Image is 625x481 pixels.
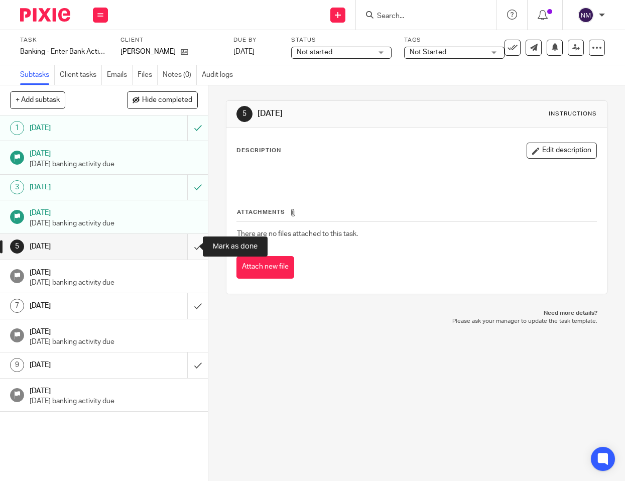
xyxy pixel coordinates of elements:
[120,47,176,57] p: [PERSON_NAME]
[30,205,198,218] h1: [DATE]
[107,65,133,85] a: Emails
[258,108,438,119] h1: [DATE]
[237,230,358,237] span: There are no files attached to this task.
[233,36,279,44] label: Due by
[291,36,392,44] label: Status
[10,91,65,108] button: + Add subtask
[30,180,128,195] h1: [DATE]
[578,7,594,23] img: svg%3E
[127,91,198,108] button: Hide completed
[10,121,24,135] div: 1
[30,298,128,313] h1: [DATE]
[236,147,281,155] p: Description
[30,337,198,347] p: [DATE] banking activity due
[142,96,192,104] span: Hide completed
[30,159,198,169] p: [DATE] banking activity due
[236,256,294,279] button: Attach new file
[237,209,285,215] span: Attachments
[20,8,70,22] img: Pixie
[30,357,128,373] h1: [DATE]
[30,218,198,228] p: [DATE] banking activity due
[202,65,238,85] a: Audit logs
[60,65,102,85] a: Client tasks
[297,49,332,56] span: Not started
[30,265,198,278] h1: [DATE]
[30,396,198,406] p: [DATE] banking activity due
[10,358,24,372] div: 9
[163,65,197,85] a: Notes (0)
[10,239,24,254] div: 5
[20,47,108,57] div: Banking - Enter Bank Activity - week 39
[410,49,446,56] span: Not Started
[120,36,221,44] label: Client
[236,317,598,325] p: Please ask your manager to update the task template.
[404,36,505,44] label: Tags
[236,106,253,122] div: 5
[20,65,55,85] a: Subtasks
[30,121,128,136] h1: [DATE]
[138,65,158,85] a: Files
[20,36,108,44] label: Task
[376,12,466,21] input: Search
[549,110,597,118] div: Instructions
[30,324,198,337] h1: [DATE]
[10,180,24,194] div: 3
[236,309,598,317] p: Need more details?
[527,143,597,159] button: Edit description
[30,384,198,396] h1: [DATE]
[30,146,198,159] h1: [DATE]
[30,278,198,288] p: [DATE] banking activity due
[30,239,128,254] h1: [DATE]
[233,48,255,55] span: [DATE]
[10,299,24,313] div: 7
